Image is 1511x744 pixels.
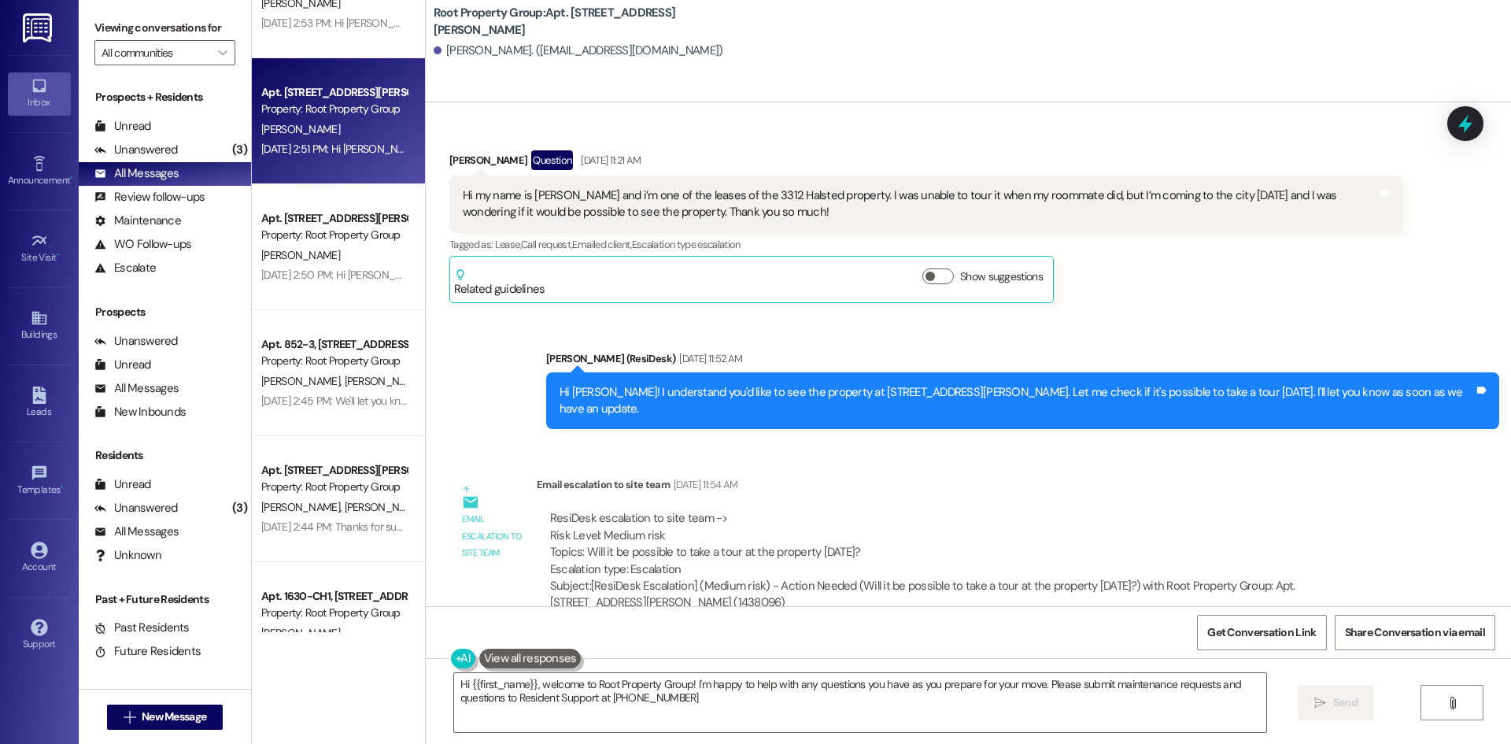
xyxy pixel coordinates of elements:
[8,72,71,115] a: Inbox
[449,233,1402,256] div: Tagged as:
[79,304,251,320] div: Prospects
[261,210,407,227] div: Apt. [STREET_ADDRESS][PERSON_NAME]
[344,500,423,514] span: [PERSON_NAME]
[454,673,1266,732] textarea: Hi {{first_name}}, welcome to Root Property Group! I'm happy to help with any questions you have ...
[79,447,251,464] div: Residents
[434,5,748,39] b: Root Property Group: Apt. [STREET_ADDRESS][PERSON_NAME]
[124,711,135,724] i: 
[94,476,151,493] div: Unread
[1333,694,1358,711] span: Send
[261,227,407,243] div: Property: Root Property Group
[94,620,190,636] div: Past Residents
[102,40,210,65] input: All communities
[261,374,345,388] span: [PERSON_NAME]
[537,476,1402,498] div: Email escalation to site team
[1335,615,1495,650] button: Share Conversation via email
[218,46,227,59] i: 
[94,260,156,276] div: Escalate
[560,384,1474,418] div: Hi [PERSON_NAME]! I understand you'd like to see the property at [STREET_ADDRESS][PERSON_NAME]. L...
[261,336,407,353] div: Apt. 852-3, [STREET_ADDRESS][PERSON_NAME]
[261,588,407,605] div: Apt. 1630-CH1, [STREET_ADDRESS][PERSON_NAME]
[8,305,71,347] a: Buildings
[261,479,407,495] div: Property: Root Property Group
[94,142,178,158] div: Unanswered
[94,16,235,40] label: Viewing conversations for
[261,520,860,534] div: [DATE] 2:44 PM: Thanks for submitting the request. Should you have other concerns, please feel fr...
[70,172,72,183] span: •
[550,510,1389,578] div: ResiDesk escalation to site team -> Risk Level: Medium risk Topics: Will it be possible to take a...
[94,165,179,182] div: All Messages
[94,357,151,373] div: Unread
[57,250,59,261] span: •
[94,118,151,135] div: Unread
[94,547,161,564] div: Unknown
[434,43,723,59] div: [PERSON_NAME]. ([EMAIL_ADDRESS][DOMAIN_NAME])
[449,150,1402,176] div: [PERSON_NAME]
[79,591,251,608] div: Past + Future Residents
[1298,685,1374,720] button: Send
[61,482,63,493] span: •
[261,605,407,621] div: Property: Root Property Group
[8,460,71,502] a: Templates •
[960,268,1043,285] label: Show suggestions
[495,238,521,251] span: Lease ,
[261,84,407,101] div: Apt. [STREET_ADDRESS][PERSON_NAME]
[8,537,71,579] a: Account
[261,122,340,136] span: [PERSON_NAME]
[94,500,178,516] div: Unanswered
[261,626,340,640] span: [PERSON_NAME]
[228,496,251,520] div: (3)
[94,404,186,420] div: New Inbounds
[1345,624,1485,641] span: Share Conversation via email
[1197,615,1326,650] button: Get Conversation Link
[550,578,1389,612] div: Subject: [ResiDesk Escalation] (Medium risk) - Action Needed (Will it be possible to take a tour ...
[94,213,181,229] div: Maintenance
[8,614,71,657] a: Support
[94,524,179,540] div: All Messages
[670,476,737,493] div: [DATE] 11:54 AM
[94,189,205,205] div: Review follow-ups
[261,101,407,117] div: Property: Root Property Group
[142,709,206,725] span: New Message
[261,248,340,262] span: [PERSON_NAME]
[94,236,191,253] div: WO Follow-ups
[107,705,224,730] button: New Message
[8,228,71,270] a: Site Visit •
[632,238,741,251] span: Escalation type escalation
[572,238,631,251] span: Emailed client ,
[261,353,407,369] div: Property: Root Property Group
[344,374,427,388] span: [PERSON_NAME]
[462,511,523,561] div: Email escalation to site team
[531,150,573,170] div: Question
[546,350,1499,372] div: [PERSON_NAME] (ResiDesk)
[261,462,407,479] div: Apt. [STREET_ADDRESS][PERSON_NAME]
[261,394,792,408] div: [DATE] 2:45 PM: We'll let you know when we have an update. Please feel free to reach out if you h...
[8,382,71,424] a: Leads
[1207,624,1316,641] span: Get Conversation Link
[521,238,573,251] span: Call request ,
[1314,697,1326,709] i: 
[577,152,641,168] div: [DATE] 11:21 AM
[228,138,251,162] div: (3)
[94,333,178,350] div: Unanswered
[94,643,201,660] div: Future Residents
[1446,697,1458,709] i: 
[463,187,1377,221] div: Hi my name is [PERSON_NAME] and i’m one of the leases of the 3312 Halsted property. I was unable ...
[23,13,55,43] img: ResiDesk Logo
[454,268,545,298] div: Related guidelines
[261,500,345,514] span: [PERSON_NAME]
[94,380,179,397] div: All Messages
[675,350,742,367] div: [DATE] 11:52 AM
[79,89,251,105] div: Prospects + Residents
